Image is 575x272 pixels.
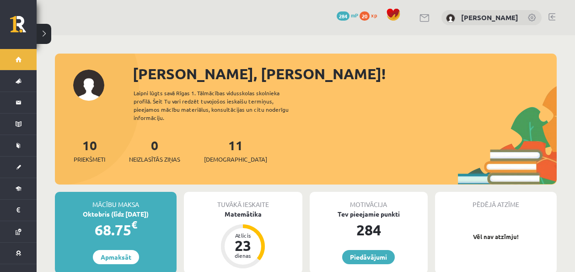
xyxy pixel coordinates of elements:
span: 20 [360,11,370,21]
img: Martins Andersons [446,14,455,23]
div: Tev pieejamie punkti [310,209,428,219]
div: dienas [229,253,257,258]
div: Motivācija [310,192,428,209]
a: Apmaksāt [93,250,139,264]
a: Matemātika Atlicis 23 dienas [184,209,302,270]
span: [DEMOGRAPHIC_DATA] [204,155,267,164]
span: 284 [337,11,349,21]
span: € [131,218,137,231]
div: 23 [229,238,257,253]
p: Vēl nav atzīmju! [440,232,552,241]
a: [PERSON_NAME] [461,13,518,22]
span: mP [351,11,358,19]
span: xp [371,11,377,19]
span: Priekšmeti [74,155,105,164]
div: Tuvākā ieskaite [184,192,302,209]
div: [PERSON_NAME], [PERSON_NAME]! [133,63,557,85]
div: Oktobris (līdz [DATE]) [55,209,177,219]
div: Laipni lūgts savā Rīgas 1. Tālmācības vidusskolas skolnieka profilā. Šeit Tu vari redzēt tuvojošo... [134,89,305,122]
div: Matemātika [184,209,302,219]
div: Mācību maksa [55,192,177,209]
div: 284 [310,219,428,241]
a: Rīgas 1. Tālmācības vidusskola [10,16,37,39]
a: Piedāvājumi [342,250,395,264]
a: 10Priekšmeti [74,137,105,164]
div: 68.75 [55,219,177,241]
a: 20 xp [360,11,382,19]
a: 11[DEMOGRAPHIC_DATA] [204,137,267,164]
div: Pēdējā atzīme [435,192,557,209]
a: 0Neizlasītās ziņas [129,137,180,164]
div: Atlicis [229,233,257,238]
span: Neizlasītās ziņas [129,155,180,164]
a: 284 mP [337,11,358,19]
